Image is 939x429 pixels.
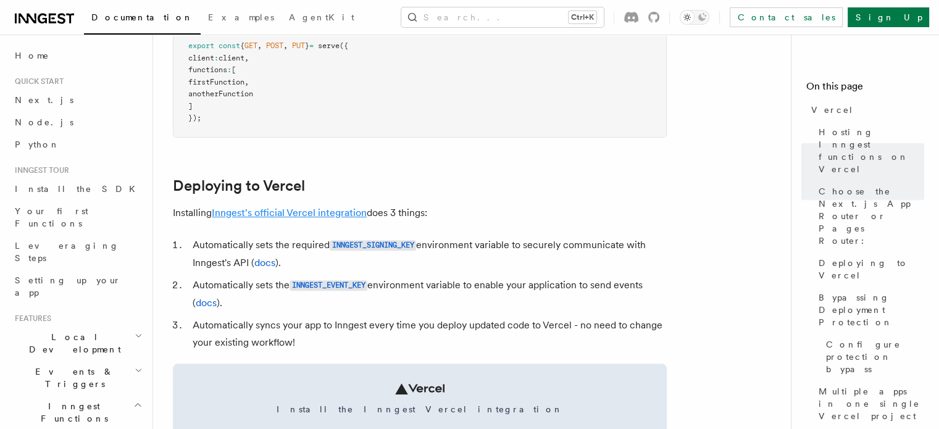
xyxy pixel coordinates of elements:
button: Search...Ctrl+K [401,7,604,27]
span: Choose the Next.js App Router or Pages Router: [819,185,924,247]
span: Install the Inngest Vercel integration [188,403,652,415]
span: PUT [292,41,305,50]
a: Vercel [806,99,924,121]
h4: On this page [806,79,924,99]
span: anotherFunction [188,90,253,98]
a: Documentation [84,4,201,35]
span: Node.js [15,117,73,127]
button: Local Development [10,326,145,360]
span: Install the SDK [15,184,143,194]
a: docs [196,297,217,309]
span: } [305,41,309,50]
span: export [188,41,214,50]
span: Bypassing Deployment Protection [819,291,924,328]
span: Examples [208,12,274,22]
code: INNGEST_SIGNING_KEY [330,240,416,251]
span: Your first Functions [15,206,88,228]
span: , [244,54,249,62]
span: = [309,41,314,50]
a: INNGEST_EVENT_KEY [290,279,367,291]
a: Your first Functions [10,200,145,235]
span: Home [15,49,49,62]
span: Inngest Functions [10,400,133,425]
span: Python [15,140,60,149]
span: Next.js [15,95,73,105]
a: Choose the Next.js App Router or Pages Router: [814,180,924,252]
p: Installing does 3 things: [173,204,667,222]
li: Automatically syncs your app to Inngest every time you deploy updated code to Vercel - no need to... [189,317,667,351]
span: Features [10,314,51,323]
span: [ [232,65,236,74]
span: { [240,41,244,50]
span: Multiple apps in one single Vercel project [819,385,924,422]
span: client [188,54,214,62]
a: INNGEST_SIGNING_KEY [330,239,416,251]
span: , [244,78,249,86]
button: Toggle dark mode [680,10,709,25]
a: Deploying to Vercel [814,252,924,286]
a: Install the SDK [10,178,145,200]
a: Node.js [10,111,145,133]
span: Inngest tour [10,165,69,175]
a: docs [254,257,275,269]
span: Quick start [10,77,64,86]
a: Next.js [10,89,145,111]
span: functions [188,65,227,74]
a: Bypassing Deployment Protection [814,286,924,333]
a: Multiple apps in one single Vercel project [814,380,924,427]
span: Hosting Inngest functions on Vercel [819,126,924,175]
a: Hosting Inngest functions on Vercel [814,121,924,180]
span: client [219,54,244,62]
span: , [283,41,288,50]
span: GET [244,41,257,50]
a: Configure protection bypass [821,333,924,380]
li: Automatically sets the environment variable to enable your application to send events ( ). [189,277,667,312]
a: Setting up your app [10,269,145,304]
a: Home [10,44,145,67]
span: : [227,65,232,74]
span: }); [188,114,201,122]
span: : [214,54,219,62]
li: Automatically sets the required environment variable to securely communicate with Inngest's API ( ). [189,236,667,272]
a: Deploying to Vercel [173,177,305,194]
span: Documentation [91,12,193,22]
span: Setting up your app [15,275,121,298]
span: ({ [340,41,348,50]
kbd: Ctrl+K [569,11,596,23]
code: INNGEST_EVENT_KEY [290,280,367,291]
span: Vercel [811,104,854,116]
span: firstFunction [188,78,244,86]
a: Examples [201,4,282,33]
a: Contact sales [730,7,843,27]
a: Inngest's official Vercel integration [212,207,367,219]
span: serve [318,41,340,50]
span: Local Development [10,331,135,356]
span: Configure protection bypass [826,338,924,375]
span: Deploying to Vercel [819,257,924,281]
a: AgentKit [282,4,362,33]
span: POST [266,41,283,50]
a: Python [10,133,145,156]
span: ] [188,102,193,110]
a: Leveraging Steps [10,235,145,269]
button: Events & Triggers [10,360,145,395]
span: const [219,41,240,50]
span: AgentKit [289,12,354,22]
span: , [257,41,262,50]
span: Leveraging Steps [15,241,119,263]
a: Sign Up [848,7,929,27]
span: Events & Triggers [10,365,135,390]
